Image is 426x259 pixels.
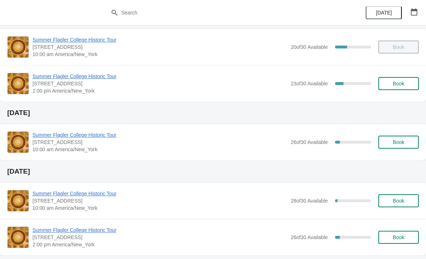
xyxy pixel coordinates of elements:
[32,131,287,139] span: Summer Flagler College Historic Tour
[32,36,287,43] span: Summer Flagler College Historic Tour
[393,81,404,86] span: Book
[378,194,419,207] button: Book
[32,87,287,94] span: 2:00 pm America/New_York
[32,204,287,212] span: 10:00 am America/New_York
[32,139,287,146] span: [STREET_ADDRESS]
[32,190,287,197] span: Summer Flagler College Historic Tour
[291,198,328,204] span: 28 of 30 Available
[32,234,287,241] span: [STREET_ADDRESS]
[8,37,29,58] img: Summer Flagler College Historic Tour | 74 King Street, St. Augustine, FL, USA | 10:00 am America/...
[7,109,419,116] h2: [DATE]
[32,80,287,87] span: [STREET_ADDRESS]
[378,77,419,90] button: Book
[378,231,419,244] button: Book
[32,73,287,80] span: Summer Flagler College Historic Tour
[378,136,419,149] button: Book
[32,51,287,58] span: 10:00 am America/New_York
[32,241,287,248] span: 2:00 pm America/New_York
[366,6,402,19] button: [DATE]
[32,146,287,153] span: 10:00 am America/New_York
[32,43,287,51] span: [STREET_ADDRESS]
[393,139,404,145] span: Book
[291,234,328,240] span: 26 of 30 Available
[291,81,328,86] span: 23 of 30 Available
[32,226,287,234] span: Summer Flagler College Historic Tour
[8,227,29,248] img: Summer Flagler College Historic Tour | 74 King Street, St. Augustine, FL, USA | 2:00 pm America/N...
[291,44,328,50] span: 20 of 30 Available
[8,132,29,153] img: Summer Flagler College Historic Tour | 74 King Street, St. Augustine, FL, USA | 10:00 am America/...
[7,168,419,175] h2: [DATE]
[32,197,287,204] span: [STREET_ADDRESS]
[8,73,29,94] img: Summer Flagler College Historic Tour | 74 King Street, St. Augustine, FL, USA | 2:00 pm America/N...
[121,6,319,19] input: Search
[291,139,328,145] span: 26 of 30 Available
[376,10,392,16] span: [DATE]
[393,234,404,240] span: Book
[393,198,404,204] span: Book
[8,190,29,211] img: Summer Flagler College Historic Tour | 74 King Street, St. Augustine, FL, USA | 10:00 am America/...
